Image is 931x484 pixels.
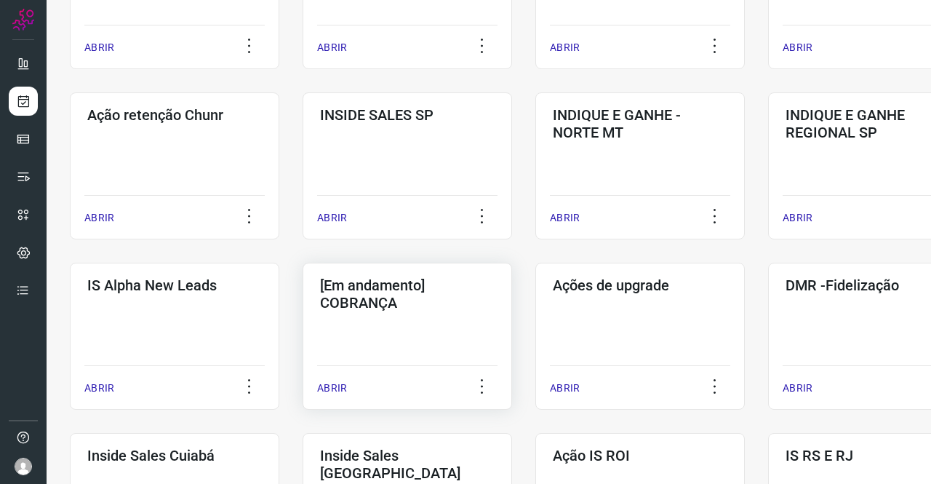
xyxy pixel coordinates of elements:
[317,381,347,396] p: ABRIR
[553,106,727,141] h3: INDIQUE E GANHE - NORTE MT
[550,210,580,226] p: ABRIR
[12,9,34,31] img: Logo
[87,277,262,294] h3: IS Alpha New Leads
[84,381,114,396] p: ABRIR
[320,106,495,124] h3: INSIDE SALES SP
[783,40,812,55] p: ABRIR
[317,210,347,226] p: ABRIR
[553,277,727,294] h3: Ações de upgrade
[553,447,727,464] h3: Ação IS ROI
[87,447,262,464] h3: Inside Sales Cuiabá
[320,447,495,482] h3: Inside Sales [GEOGRAPHIC_DATA]
[550,40,580,55] p: ABRIR
[783,210,812,226] p: ABRIR
[15,458,32,475] img: avatar-user-boy.jpg
[84,40,114,55] p: ABRIR
[317,40,347,55] p: ABRIR
[84,210,114,226] p: ABRIR
[783,381,812,396] p: ABRIR
[87,106,262,124] h3: Ação retenção Chunr
[550,381,580,396] p: ABRIR
[320,277,495,312] h3: [Em andamento] COBRANÇA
